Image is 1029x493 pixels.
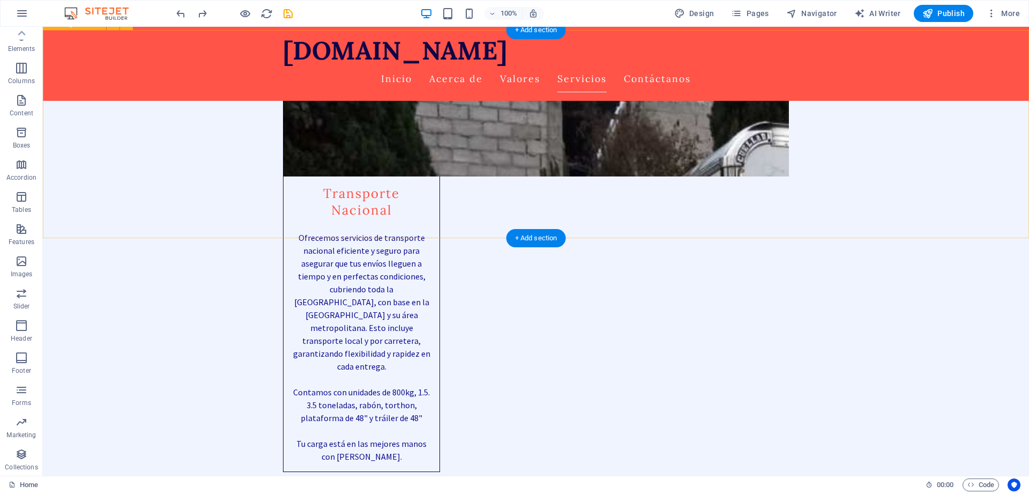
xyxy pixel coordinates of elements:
button: AI Writer [850,5,905,22]
span: Code [967,479,994,491]
p: Header [11,334,32,343]
i: On resize automatically adjust zoom level to fit chosen device. [528,9,538,18]
img: Editor Logo [62,7,142,20]
i: Undo: Change pages (Ctrl+Z) [175,8,187,20]
p: Content [10,109,33,117]
p: Tables [12,205,31,214]
span: Publish [922,8,965,19]
button: Publish [914,5,973,22]
span: AI Writer [854,8,901,19]
p: Slider [13,302,30,311]
p: Boxes [13,141,31,150]
button: Navigator [782,5,841,22]
button: 100% [484,7,523,20]
span: Navigator [786,8,837,19]
p: Accordion [6,173,36,182]
p: Columns [8,77,35,85]
button: reload [260,7,273,20]
span: Design [674,8,714,19]
span: : [944,481,946,489]
button: save [281,7,294,20]
button: More [982,5,1024,22]
h6: Session time [926,479,954,491]
p: Collections [5,463,38,472]
p: Footer [12,366,31,375]
button: undo [174,7,187,20]
i: Reload page [260,8,273,20]
i: Redo: Change pages (Ctrl+Y, ⌘+Y) [196,8,208,20]
span: Pages [731,8,769,19]
button: Design [670,5,719,22]
p: Forms [12,399,31,407]
h6: 100% [501,7,518,20]
button: redo [196,7,208,20]
p: Elements [8,45,35,53]
button: Pages [727,5,773,22]
div: + Add section [506,229,566,247]
div: + Add section [506,21,566,39]
span: More [986,8,1020,19]
p: Features [9,238,34,246]
button: Usercentrics [1008,479,1020,491]
span: 00 00 [937,479,953,491]
p: Images [11,270,33,278]
a: Home [9,479,38,491]
button: Code [963,479,999,491]
p: Marketing [6,431,36,439]
i: Save (Ctrl+S) [282,8,294,20]
div: Design (Ctrl+Alt+Y) [670,5,719,22]
button: Click here to leave preview mode and continue editing [238,7,251,20]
